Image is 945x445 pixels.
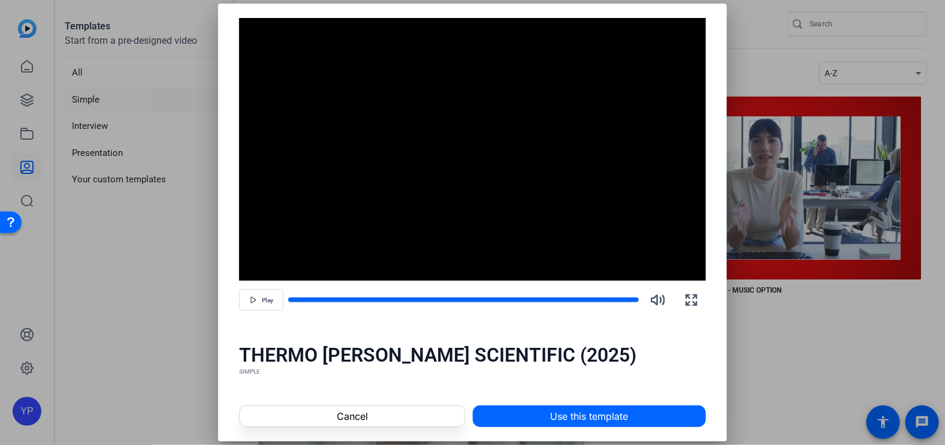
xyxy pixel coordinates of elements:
div: THERMO [PERSON_NAME] SCIENTIFIC (2025) [239,343,706,367]
div: SIMPLE [239,367,706,377]
button: Play [239,289,283,311]
span: Use this template [550,409,628,423]
div: Video Player [239,18,706,281]
button: Fullscreen [677,285,706,314]
button: Mute [644,285,672,314]
button: Cancel [239,405,465,427]
span: Cancel [337,409,368,423]
span: Play [262,297,273,304]
button: Use this template [473,405,706,427]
